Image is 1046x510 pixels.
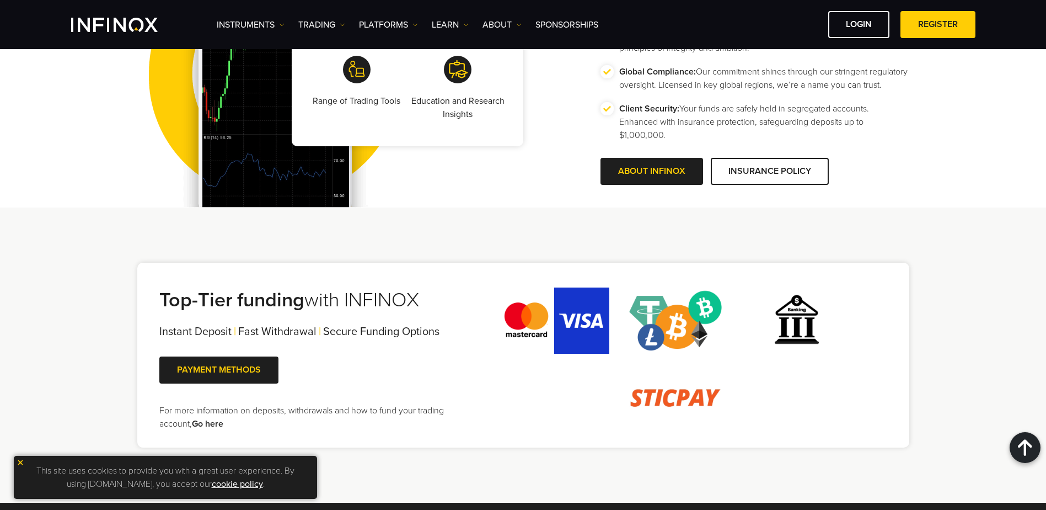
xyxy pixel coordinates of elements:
a: Go here [192,418,223,429]
a: INFINOX Logo [71,18,184,32]
p: Range of Trading Tools [313,94,400,108]
a: ABOUT INFINOX [600,158,703,185]
a: ABOUT [482,18,522,31]
a: PAYMENT METHODS [159,357,278,384]
p: Education and Research Insights [409,94,506,121]
span: Fast Withdrawal [238,325,317,338]
img: internet_banking.webp [742,288,852,354]
strong: Global Compliance: [619,66,696,77]
a: REGISTER [900,11,975,38]
a: cookie policy [212,479,263,490]
h2: with INFINOX [159,288,465,312]
p: This site uses cookies to provide you with a great user experience. By using [DOMAIN_NAME], you a... [19,461,312,493]
a: Learn [432,18,469,31]
p: Your funds are safely held in segregated accounts. Enhanced with insurance protection, safeguardi... [619,102,909,142]
span: Secure Funding Options [323,325,439,338]
p: For more information on deposits, withdrawals and how to fund your trading account, [159,404,465,431]
a: INSURANCE POLICY [711,158,829,185]
img: crypto_solution.webp [620,288,731,354]
a: PLATFORMS [359,18,418,31]
a: SPONSORSHIPS [535,18,598,31]
img: credit_card.webp [499,288,609,354]
strong: Top-Tier funding [159,288,304,312]
span: Instant Deposit [159,325,232,338]
a: TRADING [298,18,345,31]
span: | [234,325,236,338]
strong: Client Security: [619,103,679,114]
img: yellow close icon [17,459,24,466]
p: Our commitment shines through our stringent regulatory oversight. Licensed in key global regions,... [619,65,909,92]
a: LOGIN [828,11,889,38]
a: Instruments [217,18,285,31]
span: | [319,325,321,338]
img: sticpay.webp [620,365,731,431]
